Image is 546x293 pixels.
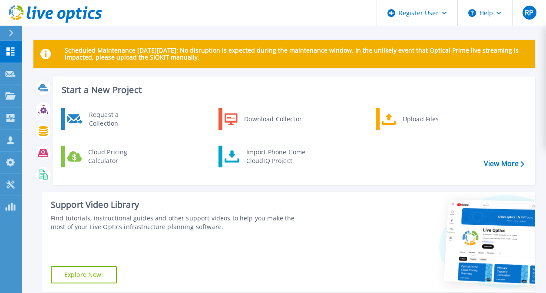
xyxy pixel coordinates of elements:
[62,85,524,95] h3: Start a New Project
[218,108,308,130] a: Download Collector
[240,110,305,128] div: Download Collector
[242,148,310,165] div: Import Phone Home CloudIQ Project
[525,9,533,16] span: RP
[65,47,528,61] p: Scheduled Maintenance [DATE][DATE]: No disruption is expected during the maintenance window. In t...
[61,146,150,167] a: Cloud Pricing Calculator
[398,110,463,128] div: Upload Files
[61,108,150,130] a: Request a Collection
[51,214,307,231] div: Find tutorials, instructional guides and other support videos to help you make the most of your L...
[51,199,307,210] div: Support Video Library
[85,110,148,128] div: Request a Collection
[484,160,524,168] a: View More
[376,108,465,130] a: Upload Files
[51,266,117,283] a: Explore Now!
[84,148,148,165] div: Cloud Pricing Calculator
